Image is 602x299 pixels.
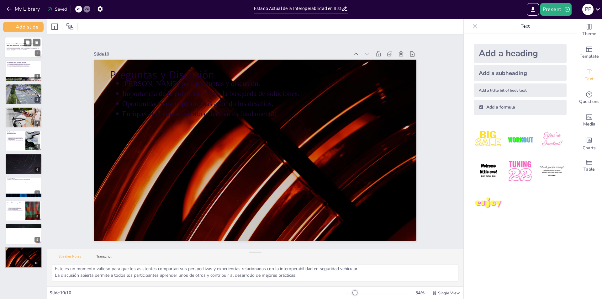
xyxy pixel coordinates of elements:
div: Add a table [577,154,602,177]
div: 8 [5,200,42,221]
p: La interoperabilidad es esencial en seguridad vehicular. [8,62,40,64]
p: Integración de sistemas es clave para la recuperación. [8,180,40,182]
p: La tecnología juega un papel importante en la interoperabilidad. [8,66,40,67]
p: [PERSON_NAME] para preguntas y discusión. [136,52,410,120]
p: Importancia de la colaboración en la búsqueda de soluciones. [8,250,40,252]
span: Questions [579,98,599,105]
div: Add charts and graphs [577,132,602,154]
img: 4.jpeg [474,157,503,186]
p: [PERSON_NAME] para preguntas y discusión. [8,249,40,250]
div: 10 [5,247,42,268]
img: 7.jpeg [474,189,503,218]
div: Add a heading [474,44,567,63]
p: Enfoque multidimensional es necesario para la seguridad. [8,229,40,231]
p: Resistencia al cambio limita la innovación. [8,136,24,138]
div: 2 [34,74,40,79]
div: 5 [5,131,42,151]
div: Get real-time input from your audience [577,87,602,109]
p: La falta de interoperabilidad puede aumentar el hurto de vehículos. [8,64,40,65]
p: Casos de Éxito [7,178,40,180]
div: Add ready made slides [577,41,602,64]
div: 10 [33,260,40,266]
p: Oportunidad para explorar más a fondo los desafíos. [132,72,406,140]
p: Capacitación del personal mejora la efectividad. [8,157,40,158]
p: Enriquecer el conocimiento colectivo es fundamental. [130,82,404,150]
p: El hurto de vehículos ha aumentado en [GEOGRAPHIC_DATA]. [8,86,40,87]
p: Inversión en tecnología es necesaria. [8,206,24,208]
img: 5.jpeg [505,157,535,186]
p: Tecnologías como GPS son fundamentales en seguridad. [8,110,40,112]
div: Slide 10 / 10 [50,290,346,296]
p: Estrategias de Mejora [7,155,40,157]
div: 2 [5,60,42,81]
div: 5 [34,144,40,149]
div: 6 [5,154,42,174]
div: Add a formula [474,100,567,115]
p: Estrategias similares pueden ser implementadas en [GEOGRAPHIC_DATA]. [8,182,40,183]
div: 6 [34,167,40,173]
div: 9 [34,237,40,243]
p: Situación Actual del Hurto de Vehículos [7,85,40,87]
p: Tecnologías Utilizadas en Seguridad Vehicular [7,109,40,110]
p: Enriquecer el conocimiento colectivo es fundamental. [8,253,40,254]
button: Transcript [90,254,118,261]
p: Estrategias son pasos importantes hacia un sistema efectivo. [8,158,40,159]
p: La interoperabilidad es crucial para la respuesta a robos. [8,87,40,88]
div: 9 [5,224,42,244]
p: Generated with [URL] [7,50,40,51]
div: Add a little bit of body text [474,83,567,97]
span: Table [584,166,595,173]
p: Tecnologías emergentes pueden mejorar la seguridad. [8,210,24,212]
p: Necesidad de un enfoque integrado en la seguridad. [8,89,40,91]
button: Duplicate Slide [24,39,31,46]
p: Ejemplos de éxito demuestran efectividad de la interoperabilidad. [8,179,40,180]
span: Text [585,76,594,83]
div: 8 [34,214,40,219]
p: Conclusiones [7,225,40,227]
div: 1 [5,37,42,58]
p: Enfoque colaborativo es esencial para el futuro. [8,204,24,206]
div: Slide 10 [115,19,366,78]
p: La integración de tecnologías mejora la respuesta. [8,112,40,113]
p: Impacto positivo en la seguridad pública es posible. [8,183,40,184]
div: 4 [34,120,40,126]
div: 3 [5,84,42,104]
p: Monitoreo constante es esencial para la seguridad vehicular. [8,114,40,115]
p: Mejora de la interoperabilidad es crucial. [8,226,40,227]
div: Add text boxes [577,64,602,87]
img: 6.jpeg [537,157,567,186]
div: 7 [34,190,40,196]
span: Position [66,23,74,30]
div: 7 [5,177,42,198]
textarea: La interacción con los asistentes es clave para profundizar en los temas abordados y fomentar un ... [52,264,458,281]
input: Insert title [254,4,341,13]
p: Colaboración entre entidades es necesaria para el éxito. [8,159,40,161]
div: 1 [35,51,40,56]
p: Futuro de la Interoperabilidad [7,202,24,204]
p: Introducción a la Interoperabilidad [7,61,40,63]
p: Esta presentación aborda la situación actual de la interoperabilidad en los sistemas de seguridad... [7,47,40,50]
p: Inversión en tecnología y estándares es fundamental. [8,228,40,229]
p: Importancia de la colaboración en la búsqueda de soluciones. [134,62,409,130]
div: Change the overall theme [577,19,602,41]
span: Media [583,121,595,128]
p: Preguntas y Discusión [125,39,413,114]
div: 3 [34,97,40,103]
button: Delete Slide [33,39,40,46]
p: Compromiso conjunto es necesario para el éxito. [8,227,40,228]
span: Template [580,53,599,60]
button: Export to PowerPoint [527,3,539,16]
strong: Estado Actual de la Interoperabilidad en Sistemas de Seguridad Vehicular en [GEOGRAPHIC_DATA] [7,43,36,46]
img: 3.jpeg [537,125,567,154]
button: Add slide [3,22,44,32]
p: Falta de estándares comunes es un gran desafío. [8,134,24,136]
p: Adopción de estándares internacionales facilitará la interoperabilidad. [8,208,24,210]
p: La colaboración entre entidades es necesaria para superar desafíos. [8,140,24,142]
button: P P [582,3,594,16]
p: Desafíos en la Interoperabilidad [7,131,24,135]
span: Charts [583,145,596,152]
p: La percepción de seguridad se ve afectada por el hurto. [8,88,40,89]
p: Fragmentación de información complica la toma de decisiones. [8,138,24,140]
p: La colaboración es clave para el éxito de las tecnologías. [8,113,40,114]
p: Text [480,19,570,34]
